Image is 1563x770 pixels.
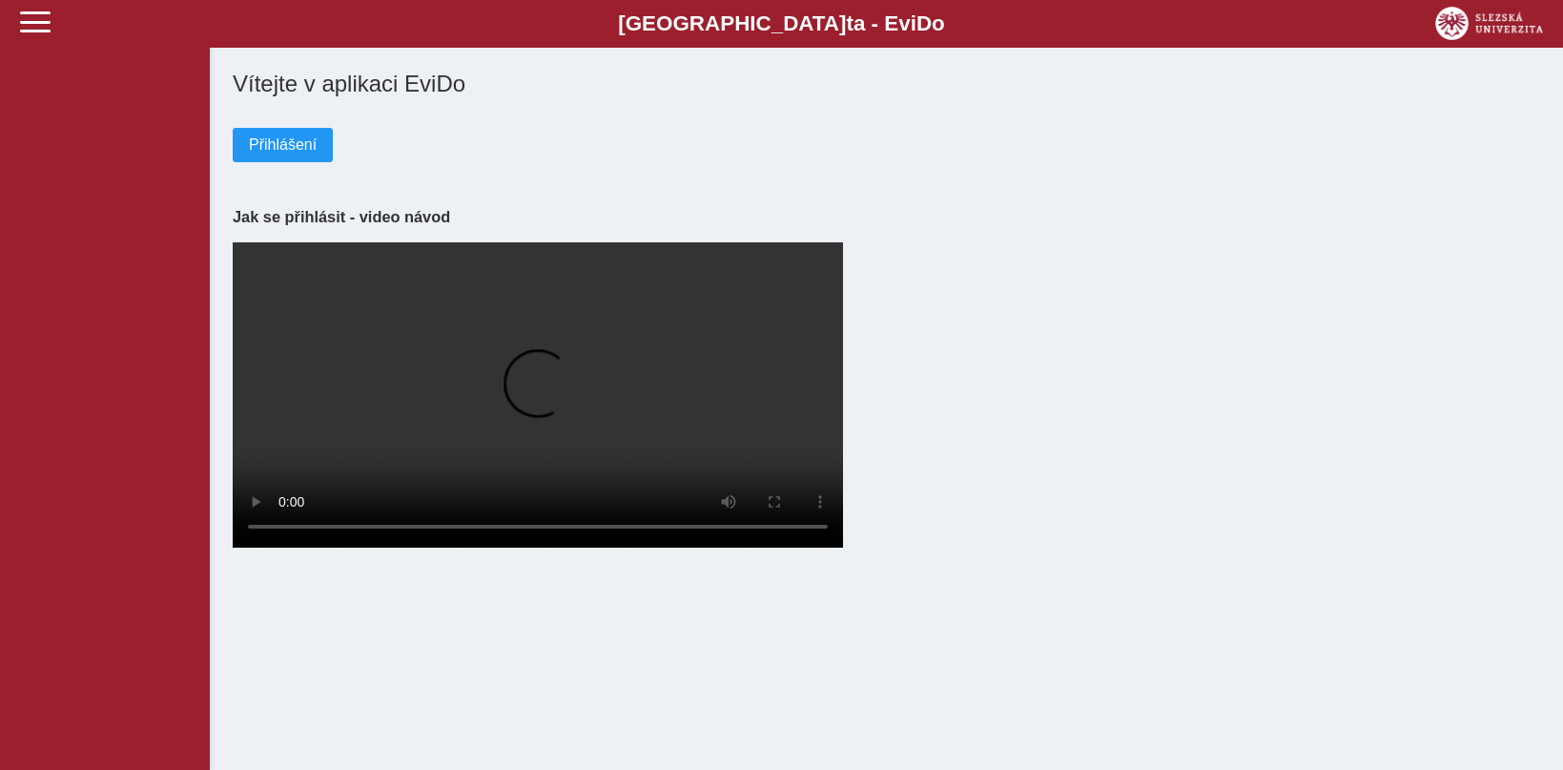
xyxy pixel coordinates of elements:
h3: Jak se přihlásit - video návod [233,208,1540,226]
h1: Vítejte v aplikaci EviDo [233,71,1540,97]
b: [GEOGRAPHIC_DATA] a - Evi [57,11,1506,36]
span: Přihlášení [249,136,317,154]
span: t [846,11,853,35]
span: o [932,11,945,35]
span: D [916,11,932,35]
img: logo_web_su.png [1435,7,1543,40]
video: Your browser does not support the video tag. [233,242,843,548]
button: Přihlášení [233,128,333,162]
